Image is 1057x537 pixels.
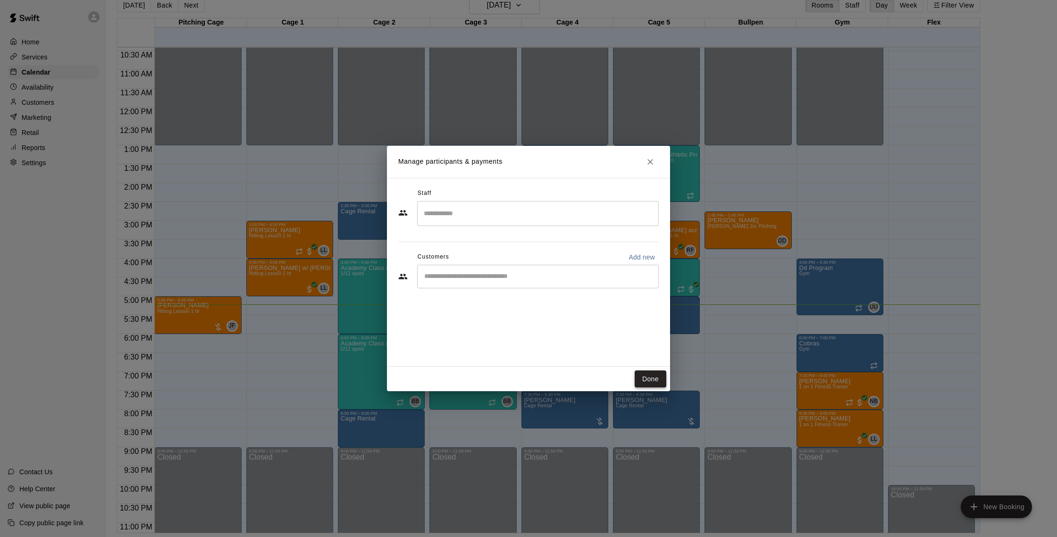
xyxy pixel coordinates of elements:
span: Staff [418,186,431,201]
p: Add new [629,252,655,262]
svg: Staff [398,208,408,218]
span: Customers [418,250,449,265]
button: Add new [625,250,659,265]
p: Manage participants & payments [398,157,503,167]
div: Search staff [417,201,659,226]
button: Done [635,370,666,388]
div: Start typing to search customers... [417,265,659,288]
button: Close [642,153,659,170]
svg: Customers [398,272,408,281]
